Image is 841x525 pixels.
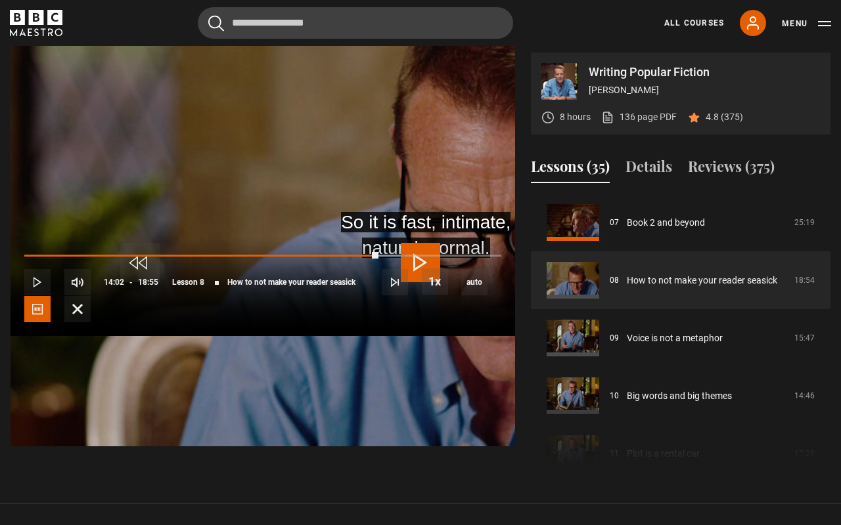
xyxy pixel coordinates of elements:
button: Playback Rate [422,268,448,295]
div: Current quality: 720p [461,269,488,295]
button: Reviews (375) [688,156,775,183]
span: 14:02 [104,270,124,294]
p: 8 hours [560,110,591,124]
p: 4.8 (375) [706,110,743,124]
a: 136 page PDF [601,110,677,124]
p: [PERSON_NAME] [589,83,820,97]
span: 18:55 [138,270,158,294]
button: Toggle navigation [782,17,831,30]
span: - [129,278,133,287]
p: Writing Popular Fiction [589,66,820,78]
input: Search [198,7,513,39]
a: Big words and big themes [627,389,732,403]
button: Next Lesson [382,269,408,295]
button: Details [625,156,672,183]
a: Book 2 and beyond [627,216,705,230]
a: How to not make your reader seasick [627,274,777,287]
video-js: Video Player [11,52,515,336]
button: Fullscreen [64,296,91,322]
button: Lessons (35) [531,156,610,183]
a: Voice is not a metaphor [627,331,723,345]
span: Lesson 8 [172,278,204,286]
button: Captions [24,296,51,322]
svg: BBC Maestro [10,10,62,36]
button: Mute [64,269,91,295]
div: Progress Bar [24,255,501,257]
span: How to not make your reader seasick [227,278,355,286]
button: Submit the search query [208,15,224,31]
span: auto [461,269,488,295]
a: All Courses [664,17,724,29]
button: Play [24,269,51,295]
